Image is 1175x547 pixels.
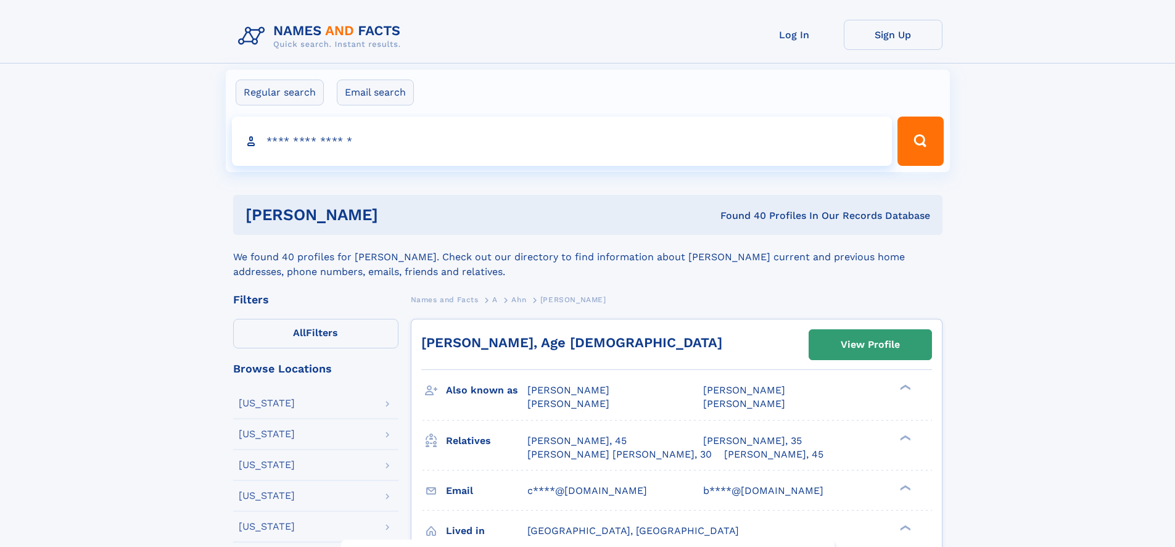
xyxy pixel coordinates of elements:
[527,448,712,461] a: [PERSON_NAME] [PERSON_NAME], 30
[411,292,479,307] a: Names and Facts
[239,460,295,470] div: [US_STATE]
[239,429,295,439] div: [US_STATE]
[527,434,627,448] a: [PERSON_NAME], 45
[844,20,942,50] a: Sign Up
[897,524,912,532] div: ❯
[239,398,295,408] div: [US_STATE]
[527,384,609,396] span: [PERSON_NAME]
[233,20,411,53] img: Logo Names and Facts
[446,520,527,541] h3: Lived in
[511,292,526,307] a: Ahn
[245,207,550,223] h1: [PERSON_NAME]
[511,295,526,304] span: Ahn
[841,331,900,359] div: View Profile
[233,235,942,279] div: We found 40 profiles for [PERSON_NAME]. Check out our directory to find information about [PERSON...
[897,434,912,442] div: ❯
[549,209,930,223] div: Found 40 Profiles In Our Records Database
[809,330,931,360] a: View Profile
[703,384,785,396] span: [PERSON_NAME]
[293,327,306,339] span: All
[337,80,414,105] label: Email search
[745,20,844,50] a: Log In
[492,292,498,307] a: A
[236,80,324,105] label: Regular search
[233,363,398,374] div: Browse Locations
[540,295,606,304] span: [PERSON_NAME]
[233,294,398,305] div: Filters
[527,525,739,537] span: [GEOGRAPHIC_DATA], [GEOGRAPHIC_DATA]
[724,448,823,461] a: [PERSON_NAME], 45
[492,295,498,304] span: A
[232,117,893,166] input: search input
[897,117,943,166] button: Search Button
[703,398,785,409] span: [PERSON_NAME]
[446,380,527,401] h3: Also known as
[239,522,295,532] div: [US_STATE]
[897,483,912,491] div: ❯
[446,480,527,501] h3: Email
[421,335,722,350] a: [PERSON_NAME], Age [DEMOGRAPHIC_DATA]
[239,491,295,501] div: [US_STATE]
[233,319,398,348] label: Filters
[527,398,609,409] span: [PERSON_NAME]
[897,384,912,392] div: ❯
[703,434,802,448] a: [PERSON_NAME], 35
[446,430,527,451] h3: Relatives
